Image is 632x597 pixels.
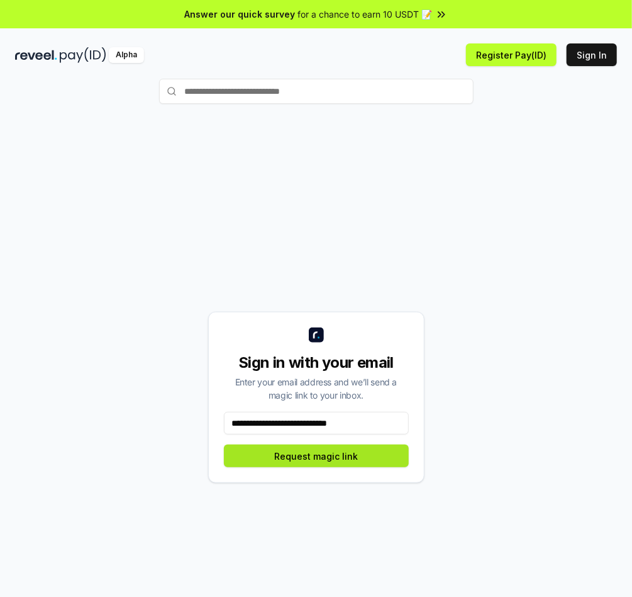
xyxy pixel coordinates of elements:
button: Request magic link [224,445,409,467]
img: reveel_dark [15,47,57,63]
div: Sign in with your email [224,353,409,373]
div: Enter your email address and we’ll send a magic link to your inbox. [224,375,409,402]
img: pay_id [60,47,106,63]
span: for a chance to earn 10 USDT 📝 [298,8,433,21]
button: Register Pay(ID) [466,43,557,66]
span: Answer our quick survey [185,8,296,21]
button: Sign In [567,43,617,66]
div: Alpha [109,47,144,63]
img: logo_small [309,327,324,343]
